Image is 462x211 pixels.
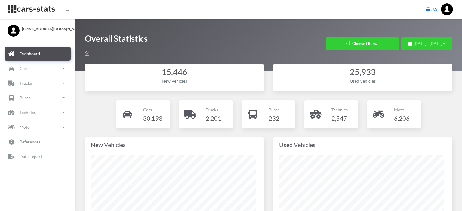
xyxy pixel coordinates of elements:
a: Data Export [5,150,71,164]
a: Technics [5,106,71,119]
p: Moto [394,106,410,113]
p: Technics [331,106,348,113]
p: Moto [20,123,30,131]
div: Used Vehicles [279,140,446,149]
a: UA [423,3,440,15]
a: Dashboard [5,47,71,61]
button: Choose filters... [326,37,399,50]
div: Used Vehicles [279,78,446,84]
p: Cars [20,65,28,72]
div: New Vehicles [91,78,258,84]
a: [EMAIL_ADDRESS][DOMAIN_NAME] [8,25,68,32]
span: [EMAIL_ADDRESS][DOMAIN_NAME] [22,26,68,32]
img: ... [441,3,453,15]
div: 15,446 [91,66,258,78]
p: References [20,138,40,146]
span: [DATE] - [DATE] [414,41,442,46]
h4: 2,201 [206,113,221,123]
p: Dashboard [20,50,40,57]
a: Cars [5,62,71,75]
div: 25,933 [279,66,446,78]
h4: 6,206 [394,113,410,123]
p: Data Export [20,153,42,160]
p: Buses [269,106,279,113]
a: Buses [5,91,71,105]
button: [DATE] - [DATE] [401,37,452,50]
img: navbar brand [8,5,56,14]
p: Buses [20,94,30,101]
a: Trucks [5,76,71,90]
a: References [5,135,71,149]
a: Moto [5,120,71,134]
p: Technics [20,109,36,116]
p: Cars [143,106,162,113]
p: Trucks [206,106,221,113]
h4: 2,547 [331,113,348,123]
h1: Overall Statistics [85,33,148,47]
div: New Vehicles [91,140,258,149]
p: Trucks [20,79,32,87]
h4: 232 [269,113,279,123]
h4: 30,193 [143,113,162,123]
